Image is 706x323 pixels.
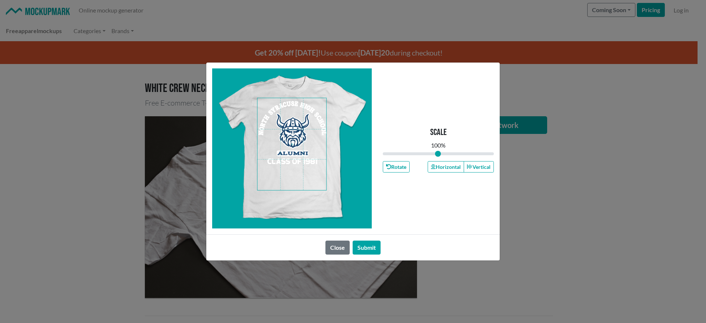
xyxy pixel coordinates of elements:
[325,241,350,255] button: Close
[428,161,464,173] button: Horizontal
[430,127,447,138] p: Scale
[383,161,410,173] button: Rotate
[431,141,446,150] div: 100 %
[464,161,494,173] button: Vertical
[353,241,381,255] button: Submit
